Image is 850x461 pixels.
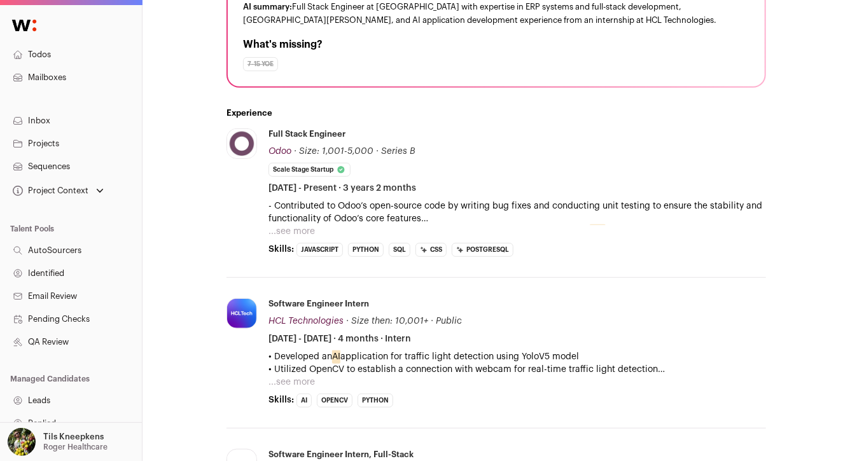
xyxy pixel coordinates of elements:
img: f6d53925509bb6222384687d5ac185f9c3837c1dc4e6f5acd922b53d5c984c52 [227,299,256,328]
span: Skills: [268,394,294,406]
span: HCL Technologies [268,317,344,326]
p: - Contributed to Odoo’s open-source code by writing bug fixes and conducting unit testing to ensu... [268,200,766,225]
img: Wellfound [5,13,43,38]
img: a5c5a685bdbdbebb64cc5d6456b3621be4352cd131470dc5c72883dda53d0dc3.jpg [227,129,256,158]
li: SQL [389,243,410,257]
p: • Utilized OpenCV to establish a connection with webcam for real-time traffic light detection [268,363,766,376]
button: ...see more [268,376,315,389]
div: 7-15 YOE [243,57,278,71]
span: Series B [381,147,415,156]
div: Software Engineer Intern, Full-stack [268,449,414,460]
p: Roger Healthcare [43,442,108,452]
span: · [376,145,379,158]
img: 6689865-medium_jpg [8,428,36,456]
span: [DATE] - [DATE] · 4 months · Intern [268,333,411,345]
p: • Developed an application for traffic light detection using YoloV5 model [268,350,766,363]
li: Scale Stage Startup [268,163,351,177]
li: AI [296,394,312,408]
h2: Experience [226,108,766,118]
button: Open dropdown [5,428,110,456]
li: JavaScript [296,243,343,257]
div: Full Stack Engineer [268,128,345,140]
span: Odoo [268,147,291,156]
mark: ERP [590,224,606,238]
h2: What's missing? [243,37,749,52]
li: PostgreSQL [452,243,513,257]
span: AI summary: [243,3,292,11]
li: Python [358,394,393,408]
span: · Size then: 10,001+ [346,317,428,326]
div: Software Engineer Intern [268,298,369,310]
span: · Size: 1,001-5,000 [294,147,373,156]
span: · [431,315,433,327]
button: ...see more [268,225,315,238]
span: [DATE] - Present · 3 years 2 months [268,182,416,195]
span: Public [436,317,462,326]
li: OpenCV [317,394,352,408]
li: Python [348,243,384,257]
li: CSS [415,243,447,257]
p: Tils Kneepkens [43,432,104,442]
button: Open dropdown [10,182,106,200]
span: Skills: [268,243,294,256]
div: Project Context [10,186,88,196]
mark: AI [332,350,340,364]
